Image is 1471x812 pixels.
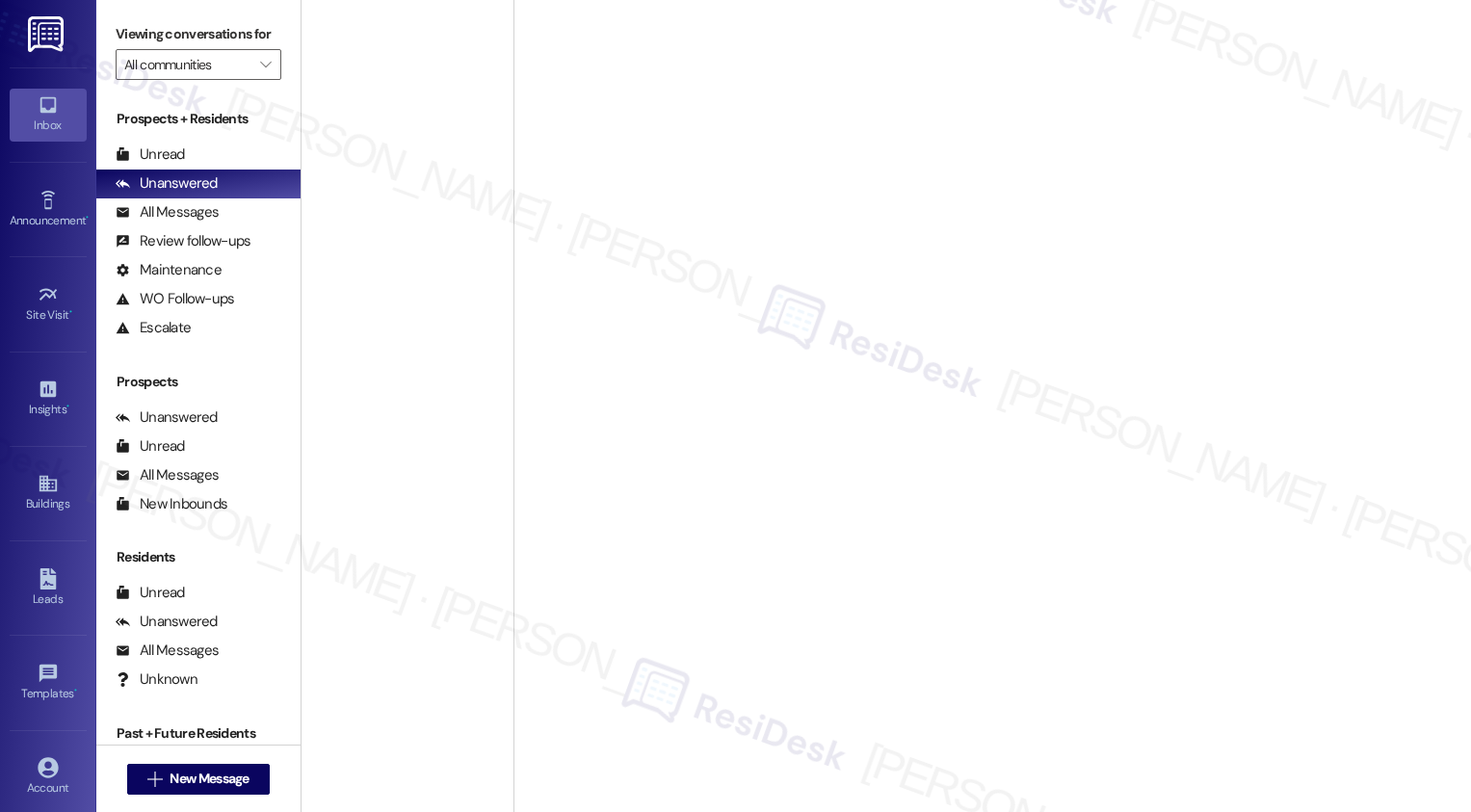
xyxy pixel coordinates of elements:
div: All Messages [116,465,219,485]
div: Unanswered [116,173,218,194]
div: Past + Future Residents [96,723,301,744]
span: • [69,305,72,319]
span: • [74,684,77,697]
div: Unanswered [116,407,218,428]
div: Residents [96,547,301,567]
div: Unread [116,583,185,603]
div: Escalate [116,318,191,338]
span: • [66,400,69,413]
button: New Message [127,764,270,795]
div: New Inbounds [116,494,227,514]
div: Unread [116,436,185,457]
img: ResiDesk Logo [28,16,67,52]
div: Maintenance [116,260,222,280]
label: Viewing conversations for [116,19,281,49]
div: Prospects [96,372,301,392]
a: Insights • [10,373,87,425]
span: • [86,211,89,224]
div: Unread [116,144,185,165]
a: Leads [10,563,87,615]
div: WO Follow-ups [116,289,234,309]
div: All Messages [116,641,219,661]
a: Inbox [10,89,87,141]
a: Account [10,751,87,803]
div: Prospects + Residents [96,109,301,129]
input: All communities [124,49,250,80]
div: Review follow-ups [116,231,250,251]
div: All Messages [116,202,219,223]
div: Unknown [116,669,197,690]
i:  [260,57,271,72]
div: Unanswered [116,612,218,632]
a: Site Visit • [10,278,87,330]
a: Templates • [10,657,87,709]
a: Buildings [10,467,87,519]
